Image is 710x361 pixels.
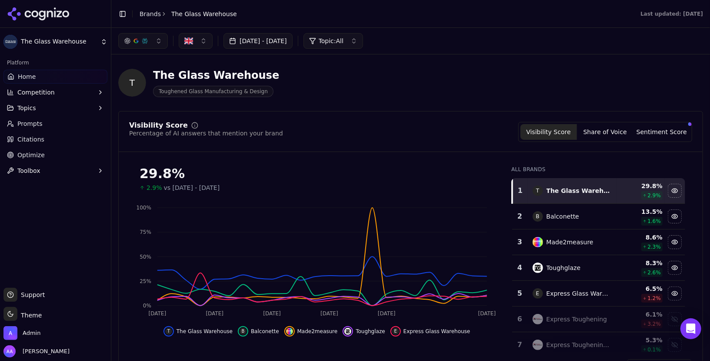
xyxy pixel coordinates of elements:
[516,263,523,273] div: 4
[3,326,40,340] button: Open organization switcher
[512,204,685,229] tr: 2BBalconette13.5%1.6%Hide balconette data
[668,338,682,352] button: Show express toughening ltd data
[520,124,577,140] button: Visibility Score
[17,312,42,319] span: Theme
[238,326,279,337] button: Hide balconette data
[512,307,685,332] tr: 6express tougheningExpress Toughening6.1%3.2%Show express toughening data
[223,33,293,49] button: [DATE] - [DATE]
[533,263,543,273] img: toughglaze
[3,164,107,178] button: Toolbox
[668,312,682,326] button: Show express toughening data
[320,310,338,317] tspan: [DATE]
[17,104,36,112] span: Topics
[533,186,543,196] span: T
[547,186,612,195] div: The Glass Warehouse
[21,38,97,46] span: The Glass Warehouse
[177,328,233,335] span: The Glass Warehouse
[533,237,543,247] img: made2measure
[668,184,682,198] button: Hide the glass warehouse data
[129,129,283,138] div: Percentage of AI answers that mention your brand
[343,326,385,337] button: Hide toughglaze data
[184,37,193,45] img: GB
[647,218,661,225] span: 1.6 %
[284,326,338,337] button: Hide made2measure data
[516,340,523,350] div: 7
[140,10,161,17] a: Brands
[618,336,663,344] div: 5.3 %
[23,329,40,337] span: Admin
[533,211,543,222] span: B
[547,341,612,349] div: Express Toughening Ltd
[647,295,661,302] span: 1.2 %
[618,310,663,319] div: 6.1 %
[511,166,685,173] div: All Brands
[668,209,682,223] button: Hide balconette data
[512,229,685,255] tr: 3made2measureMade2measure8.6%2.3%Hide made2measure data
[3,345,70,358] button: Open user button
[547,238,593,246] div: Made2measure
[668,261,682,275] button: Hide toughglaze data
[516,211,523,222] div: 2
[344,328,351,335] img: toughglaze
[153,86,273,97] span: Toughened Glass Manufacturing & Design
[647,269,661,276] span: 2.6 %
[165,328,172,335] span: T
[17,135,44,144] span: Citations
[516,237,523,247] div: 3
[17,119,43,128] span: Prompts
[356,328,385,335] span: Toughglaze
[17,166,40,175] span: Toolbox
[140,166,494,182] div: 29.8%
[533,340,543,350] img: express toughening ltd
[478,310,496,317] tspan: [DATE]
[240,328,247,335] span: B
[512,255,685,281] tr: 4toughglazeToughglaze8.3%2.6%Hide toughglaze data
[618,284,663,293] div: 6.5 %
[512,332,685,358] tr: 7express toughening ltdExpress Toughening Ltd5.3%0.1%Show express toughening ltd data
[17,290,45,299] span: Support
[153,68,279,82] div: The Glass Warehouse
[17,151,45,159] span: Optimize
[517,186,523,196] div: 1
[3,148,107,162] a: Optimize
[647,321,661,327] span: 3.2 %
[3,326,17,340] img: Admin
[577,124,633,140] button: Share of Voice
[618,207,663,216] div: 13.5 %
[140,10,237,18] nav: breadcrumb
[516,314,523,324] div: 6
[668,235,682,249] button: Hide made2measure data
[319,37,343,45] span: Topic: All
[3,35,17,49] img: The Glass Warehouse
[647,243,661,250] span: 2.3 %
[137,205,151,211] tspan: 100%
[516,288,523,299] div: 5
[140,278,151,284] tspan: 25%
[668,287,682,300] button: Hide express glass warehouse data
[403,328,470,335] span: Express Glass Warehouse
[390,326,470,337] button: Hide express glass warehouse data
[143,303,151,309] tspan: 0%
[286,328,293,335] img: made2measure
[618,233,663,242] div: 8.6 %
[118,69,146,97] span: T
[3,101,107,115] button: Topics
[147,183,162,192] span: 2.9%
[3,85,107,99] button: Competition
[140,254,151,260] tspan: 50%
[18,72,36,81] span: Home
[164,183,220,192] span: vs [DATE] - [DATE]
[263,310,281,317] tspan: [DATE]
[647,192,661,199] span: 2.9 %
[3,345,16,358] img: Alp Aysan
[3,132,107,146] a: Citations
[3,117,107,131] a: Prompts
[533,288,543,299] span: E
[3,70,107,84] a: Home
[149,310,167,317] tspan: [DATE]
[547,212,579,221] div: Balconette
[680,318,701,339] div: Open Intercom Messenger
[140,229,151,236] tspan: 75%
[378,310,396,317] tspan: [DATE]
[647,346,661,353] span: 0.1 %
